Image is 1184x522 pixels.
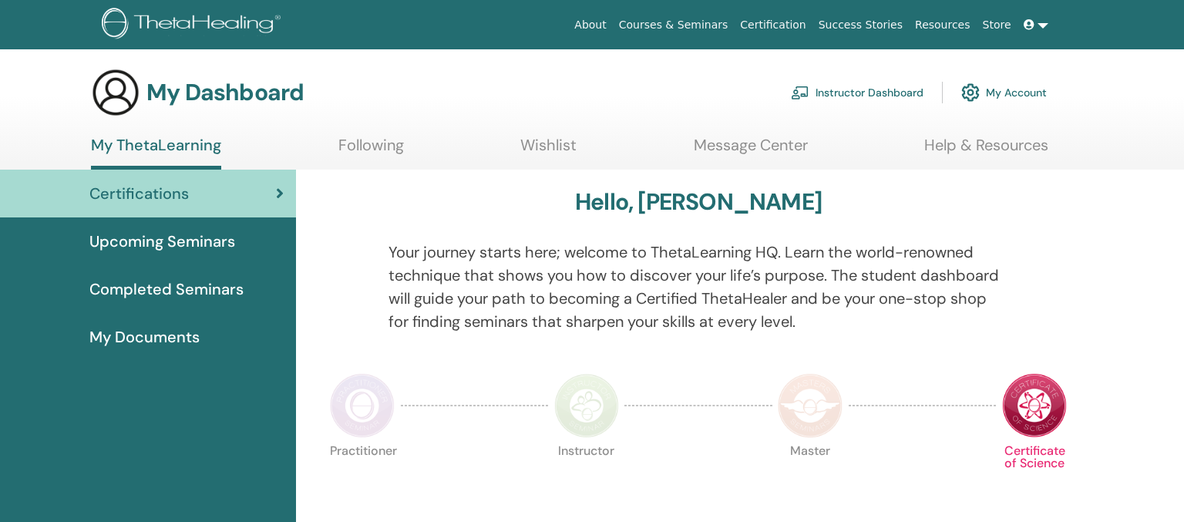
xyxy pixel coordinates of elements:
img: logo.png [102,8,286,42]
a: Store [977,11,1017,39]
img: Practitioner [330,373,395,438]
img: generic-user-icon.jpg [91,68,140,117]
p: Practitioner [330,445,395,510]
span: Certifications [89,182,189,205]
a: My Account [961,76,1047,109]
a: Help & Resources [924,136,1048,166]
h3: Hello, [PERSON_NAME] [575,188,822,216]
a: Resources [909,11,977,39]
a: Courses & Seminars [613,11,735,39]
img: Instructor [554,373,619,438]
p: Instructor [554,445,619,510]
span: My Documents [89,325,200,349]
a: Following [338,136,404,166]
span: Completed Seminars [89,278,244,301]
a: My ThetaLearning [91,136,221,170]
a: Success Stories [812,11,909,39]
a: Wishlist [520,136,577,166]
img: Master [778,373,843,438]
p: Certificate of Science [1002,445,1067,510]
a: Instructor Dashboard [791,76,923,109]
p: Master [778,445,843,510]
img: Certificate of Science [1002,373,1067,438]
img: cog.svg [961,79,980,106]
a: Certification [734,11,812,39]
img: chalkboard-teacher.svg [791,86,809,99]
h3: My Dashboard [146,79,304,106]
span: Upcoming Seminars [89,230,235,253]
a: Message Center [694,136,808,166]
a: About [568,11,612,39]
p: Your journey starts here; welcome to ThetaLearning HQ. Learn the world-renowned technique that sh... [388,241,1009,333]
